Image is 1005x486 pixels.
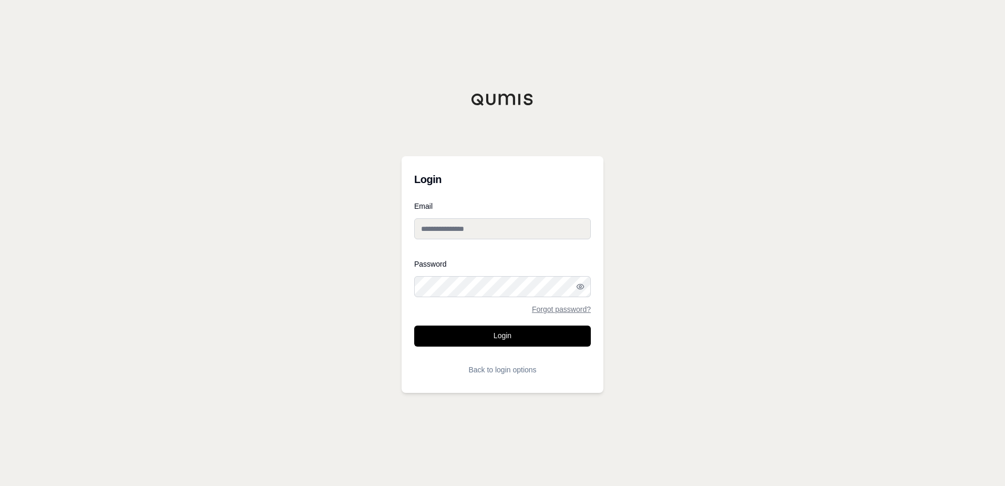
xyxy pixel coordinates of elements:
[414,202,591,210] label: Email
[414,260,591,268] label: Password
[414,169,591,190] h3: Login
[532,306,591,313] a: Forgot password?
[471,93,534,106] img: Qumis
[414,326,591,347] button: Login
[414,359,591,380] button: Back to login options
